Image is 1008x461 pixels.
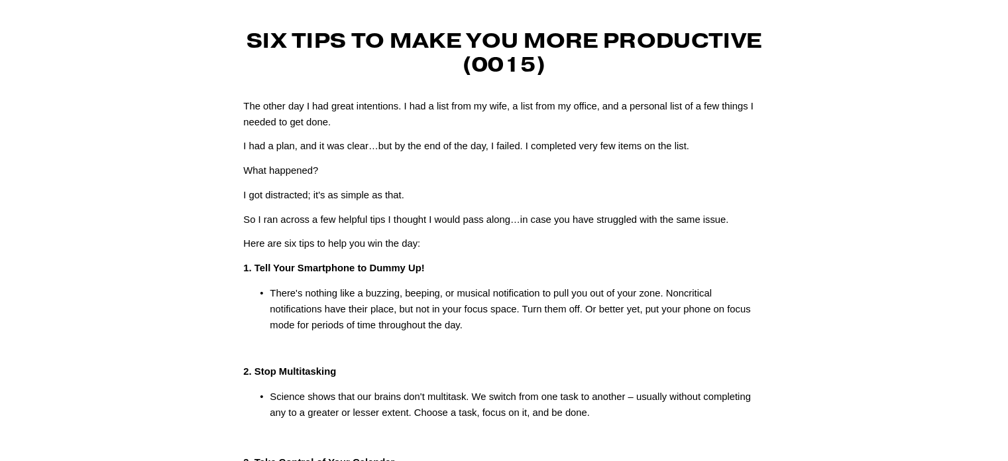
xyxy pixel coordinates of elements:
p: So I ran across a few helpful tips I thought I would pass along…in case you have struggled with t... [243,212,764,228]
p: There's nothing like a buzzing, beeping, or musical notification to pull you out of your zone. No... [270,286,764,333]
strong: Six Tips to Make You More Productive (0015) [247,27,767,78]
p: I had a plan, and it was clear…but by the end of the day, I failed. I completed very few items on... [243,139,764,155]
strong: 1. Tell Your Smartphone to Dummy Up! [243,263,424,273]
p: The other day I had great intentions. I had a list from my wife, a list from my office, and a per... [243,99,764,130]
p: What happened? [243,163,764,179]
p: I got distracted; it's as simple as that. [243,188,764,204]
p: Here are six tips to help you win the day: [243,236,764,252]
strong: 2. Stop Multitasking [243,366,336,377]
p: Science shows that our brains don't multitask. We switch from one task to another – usually witho... [270,389,764,421]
